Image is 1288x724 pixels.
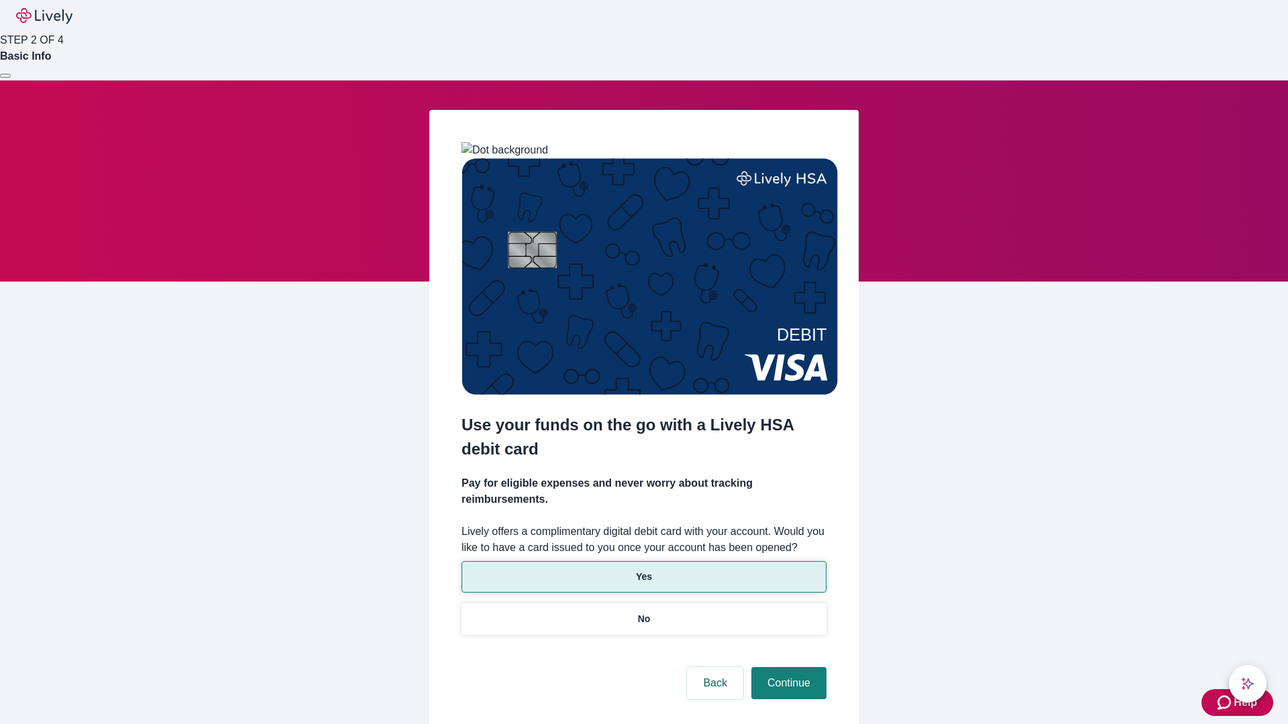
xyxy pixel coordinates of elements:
[462,524,826,556] label: Lively offers a complimentary digital debit card with your account. Would you like to have a card...
[462,413,826,461] h2: Use your funds on the go with a Lively HSA debit card
[1234,695,1257,711] span: Help
[1218,695,1234,711] svg: Zendesk support icon
[1229,665,1267,703] button: chat
[462,603,826,635] button: No
[462,158,838,395] img: Debit card
[16,8,72,24] img: Lively
[462,561,826,593] button: Yes
[638,612,651,626] p: No
[751,667,826,699] button: Continue
[1201,689,1273,716] button: Zendesk support iconHelp
[1241,677,1254,690] svg: Lively AI Assistant
[462,475,826,507] h4: Pay for eligible expenses and never worry about tracking reimbursements.
[636,570,652,584] p: Yes
[687,667,743,699] button: Back
[462,142,548,158] img: Dot background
